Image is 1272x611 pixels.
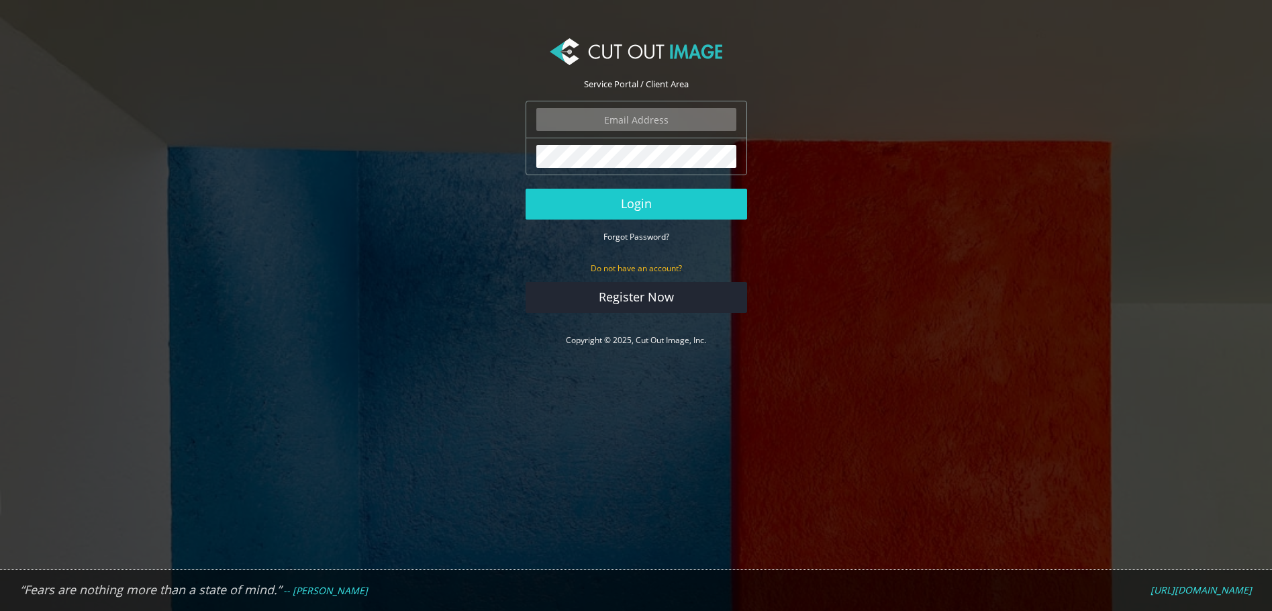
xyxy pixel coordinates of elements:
span: Service Portal / Client Area [584,78,689,90]
a: Register Now [526,282,747,313]
em: -- [PERSON_NAME] [283,584,368,597]
em: [URL][DOMAIN_NAME] [1151,583,1252,596]
button: Login [526,189,747,220]
em: “Fears are nothing more than a state of mind.” [20,581,281,598]
input: Email Address [536,108,736,131]
a: Copyright © 2025, Cut Out Image, Inc. [566,334,706,346]
small: Do not have an account? [591,263,682,274]
a: [URL][DOMAIN_NAME] [1151,584,1252,596]
small: Forgot Password? [603,231,669,242]
img: Cut Out Image [550,38,722,65]
a: Forgot Password? [603,230,669,242]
